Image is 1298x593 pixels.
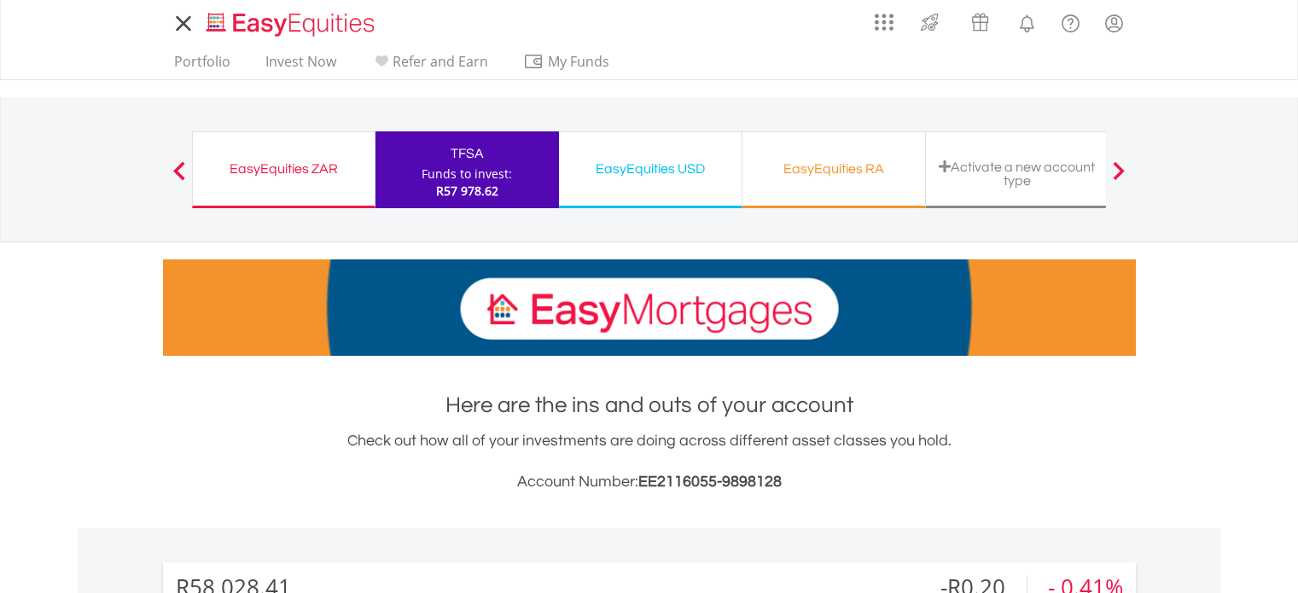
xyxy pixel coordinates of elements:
a: Home page [200,4,381,38]
span: R57 978.62 [436,183,498,199]
img: vouchers-v2.svg [966,9,994,36]
div: EasyEquities ZAR [203,157,364,181]
a: Vouchers [955,4,1005,36]
div: Activate a new account type [936,160,1098,188]
div: Check out how all of your investments are doing across different asset classes you hold. [163,429,1136,494]
img: grid-menu-icon.svg [875,13,893,32]
a: Portfolio [167,53,237,79]
div: Funds to invest: [422,166,512,183]
img: thrive-v2.svg [916,9,944,36]
h3: Account Number: [163,470,1136,494]
img: EasyMortage Promotion Banner [163,259,1136,356]
a: Invest Now [259,53,343,79]
img: EasyEquities_Logo.png [203,10,381,38]
div: EasyEquities USD [569,157,731,181]
a: Refer and Earn [364,53,495,79]
a: Notifications [1005,4,1049,38]
span: Refer and Earn [393,52,488,71]
span: My Funds [523,50,635,73]
h1: Here are the ins and outs of your account [163,390,1136,421]
a: AppsGrid [864,4,905,32]
a: My Profile [1092,4,1136,42]
div: EasyEquities RA [753,157,915,181]
div: TFSA [386,142,549,166]
span: EE2116055-9898128 [638,474,782,490]
a: FAQ's and Support [1049,4,1092,38]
